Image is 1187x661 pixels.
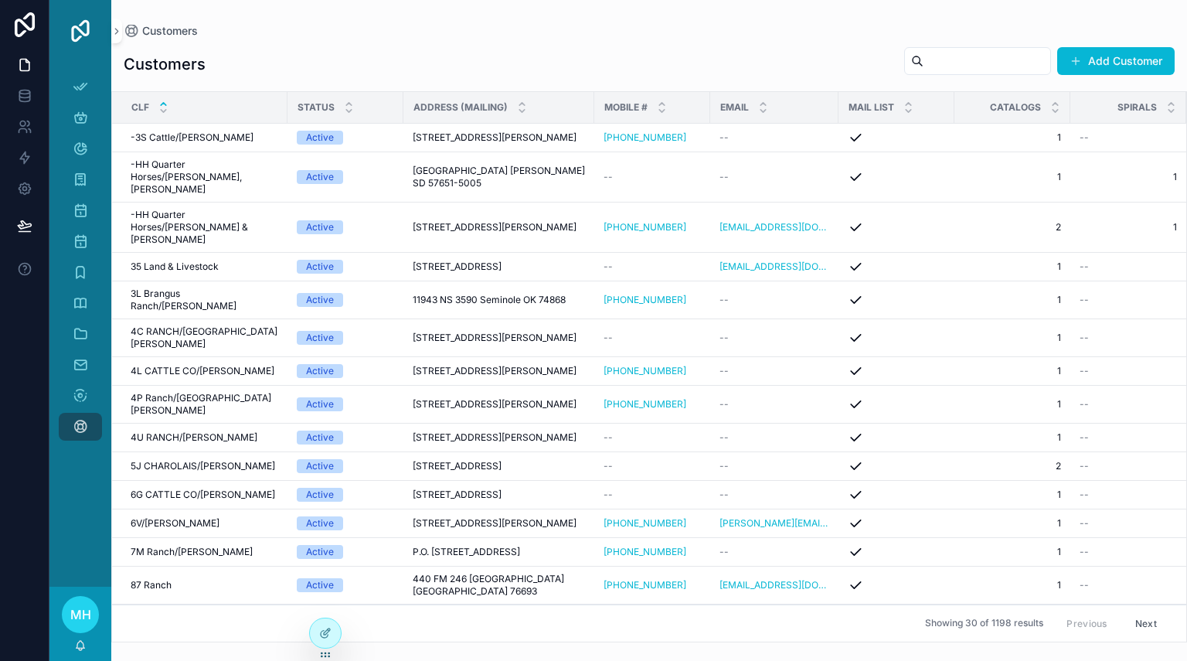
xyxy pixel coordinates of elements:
a: -- [1080,579,1177,591]
span: -- [719,171,729,183]
span: -- [719,398,729,411]
span: -- [719,460,729,472]
a: -- [604,489,701,501]
a: [STREET_ADDRESS][PERSON_NAME] [413,221,585,233]
a: 1 [964,431,1061,444]
a: 1 [964,294,1061,306]
a: -- [719,171,829,183]
a: -- [719,365,829,377]
a: [PHONE_NUMBER] [604,365,701,377]
a: Active [297,516,394,530]
a: Active [297,131,394,145]
span: -- [719,131,729,144]
a: [PERSON_NAME][EMAIL_ADDRESS][PERSON_NAME][DOMAIN_NAME] [719,517,829,530]
a: [STREET_ADDRESS] [413,489,585,501]
span: -- [719,489,729,501]
a: -- [719,332,829,344]
span: 1 [964,398,1061,411]
span: -- [604,332,613,344]
a: Active [297,459,394,473]
div: Active [306,331,334,345]
span: [STREET_ADDRESS][PERSON_NAME] [413,398,576,411]
a: [STREET_ADDRESS][PERSON_NAME] [413,332,585,344]
a: [PHONE_NUMBER] [604,546,686,558]
a: 1 [964,171,1061,183]
a: -- [604,431,701,444]
span: 3L Brangus Ranch/[PERSON_NAME] [131,288,278,312]
a: Active [297,545,394,559]
a: -HH Quarter Horses/[PERSON_NAME], [PERSON_NAME] [131,158,278,196]
h1: Customers [124,53,206,75]
a: [GEOGRAPHIC_DATA] [PERSON_NAME] SD 57651-5005 [413,165,585,189]
a: [EMAIL_ADDRESS][DOMAIN_NAME] [719,221,829,233]
a: 87 Ranch [131,579,278,591]
span: 1 [964,546,1061,558]
span: Customers [142,23,198,39]
a: [PHONE_NUMBER] [604,294,686,306]
a: [PHONE_NUMBER] [604,221,686,233]
a: -- [719,398,829,411]
span: Showing 30 of 1198 results [925,618,1043,630]
span: CLF [131,101,149,114]
div: Active [306,545,334,559]
span: -- [604,460,613,472]
span: P.O. [STREET_ADDRESS] [413,546,520,558]
a: -- [1080,294,1177,306]
a: [STREET_ADDRESS] [413,460,585,472]
span: Address (Mailing) [413,101,508,114]
span: -3S Cattle/[PERSON_NAME] [131,131,253,144]
span: [STREET_ADDRESS] [413,261,502,273]
a: [PHONE_NUMBER] [604,546,701,558]
a: 1 [1080,171,1177,183]
a: 5J CHAROLAIS/[PERSON_NAME] [131,460,278,472]
span: -- [1080,131,1089,144]
a: [STREET_ADDRESS][PERSON_NAME] [413,517,585,530]
a: [STREET_ADDRESS][PERSON_NAME] [413,131,585,144]
a: 1 [964,365,1061,377]
a: -- [1080,365,1177,377]
span: -- [1080,546,1089,558]
a: -HH Quarter Horses/[PERSON_NAME] & [PERSON_NAME] [131,209,278,246]
a: 1 [964,131,1061,144]
span: 87 Ranch [131,579,172,591]
span: Spirals [1117,101,1157,114]
span: Catalogs [990,101,1041,114]
a: [EMAIL_ADDRESS][DOMAIN_NAME] [719,579,829,591]
a: 7M Ranch/[PERSON_NAME] [131,546,278,558]
span: Email [720,101,749,114]
a: -- [1080,431,1177,444]
a: [STREET_ADDRESS] [413,261,585,273]
a: 2 [964,460,1061,472]
a: 1 [964,579,1061,591]
a: -- [719,546,829,558]
div: Active [306,220,334,234]
a: Active [297,260,394,274]
button: Next [1124,612,1168,635]
a: [PHONE_NUMBER] [604,398,701,411]
a: -- [1080,517,1177,530]
a: -- [1080,546,1177,558]
a: -- [1080,489,1177,501]
a: -- [719,489,829,501]
span: -- [1080,431,1089,444]
a: [STREET_ADDRESS][PERSON_NAME] [413,431,585,444]
a: -- [1080,398,1177,411]
img: App logo [68,19,93,43]
a: 440 FM 246 [GEOGRAPHIC_DATA] [GEOGRAPHIC_DATA] 76693 [413,573,585,598]
span: 5J CHAROLAIS/[PERSON_NAME] [131,460,275,472]
a: 1 [964,489,1061,501]
a: Add Customer [1057,47,1175,75]
span: 4U RANCH/[PERSON_NAME] [131,431,257,444]
span: 6V/[PERSON_NAME] [131,517,219,530]
span: -- [719,294,729,306]
div: Active [306,293,334,307]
